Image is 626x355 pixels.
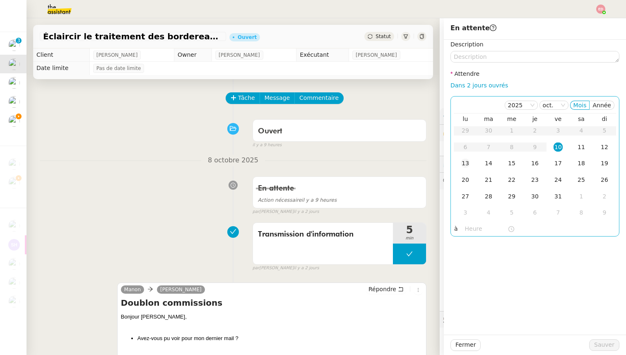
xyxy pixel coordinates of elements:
span: Transmission d'information [258,228,388,241]
div: 🕵️Autres demandes en cours 11 [440,312,626,328]
div: 1 [577,192,586,201]
nz-select-item: 2025 [508,101,535,109]
td: 31/10/2025 [547,188,570,205]
div: 6 [530,208,539,217]
td: 11/10/2025 [570,139,593,156]
div: 9 [600,208,609,217]
div: 23 [530,175,539,184]
td: Exécutant [296,48,349,62]
div: 15 [507,159,516,168]
td: 29/10/2025 [500,188,523,205]
img: users%2Fa6PbEmLwvGXylUqKytRPpDpAx153%2Favatar%2Ffanny.png [8,258,20,270]
div: 4 [484,208,493,217]
div: 3 [461,208,470,217]
img: users%2F0zQGGmvZECeMseaPawnreYAQQyS2%2Favatar%2Feddadf8a-b06f-4db9-91c4-adeed775bb0f [8,58,20,70]
button: Tâche [226,92,260,104]
td: 15/10/2025 [500,155,523,172]
a: Manon [121,286,144,293]
img: users%2FTDxDvmCjFdN3QFePFNGdQUcJcQk1%2Favatar%2F0cfb3a67-8790-4592-a9ec-92226c678442 [8,277,20,289]
td: 19/10/2025 [593,155,616,172]
td: 22/10/2025 [500,172,523,188]
span: Statut [376,34,391,39]
td: 23/10/2025 [523,172,547,188]
label: Description [450,41,484,48]
span: En attente [258,185,294,192]
th: mar. [477,115,500,123]
span: Mois [573,102,587,109]
small: [PERSON_NAME] [253,208,319,215]
span: ⚙️ [443,111,486,121]
div: 25 [577,175,586,184]
div: ⚙️Procédures [440,108,626,124]
span: par [253,208,260,215]
img: svg [8,239,20,251]
span: [PERSON_NAME] [356,51,397,59]
img: users%2FxgWPCdJhSBeE5T1N2ZiossozSlm1%2Favatar%2F5b22230b-e380-461f-81e9-808a3aa6de32 [8,96,20,108]
th: mer. [500,115,523,123]
td: 13/10/2025 [454,155,477,172]
td: 03/11/2025 [454,205,477,221]
button: Commentaire [294,92,344,104]
span: Tâche [238,93,255,103]
input: Heure [465,224,508,234]
button: Répondre [366,285,407,294]
div: 11 [577,142,586,152]
button: Sauver [589,339,619,351]
h4: Doublon commissions [121,297,423,309]
td: 24/10/2025 [547,172,570,188]
div: 14 [484,159,493,168]
th: ven. [547,115,570,123]
div: 24 [554,175,563,184]
td: 26/10/2025 [593,172,616,188]
span: par [253,265,260,272]
img: users%2Fa6PbEmLwvGXylUqKytRPpDpAx153%2Favatar%2Ffanny.png [8,77,20,89]
span: Message [265,93,290,103]
td: 17/10/2025 [547,155,570,172]
div: 5 [507,208,516,217]
span: Fermer [455,340,476,350]
td: 06/11/2025 [523,205,547,221]
span: 🕵️ [443,316,549,323]
span: Ouvert [258,128,282,135]
img: users%2Fa6PbEmLwvGXylUqKytRPpDpAx153%2Favatar%2Ffanny.png [8,158,20,170]
span: Année [592,102,611,109]
span: 5 [393,225,426,235]
div: 30 [530,192,539,201]
button: Message [260,92,295,104]
div: 21 [484,175,493,184]
img: users%2FTDxDvmCjFdN3QFePFNGdQUcJcQk1%2Favatar%2F0cfb3a67-8790-4592-a9ec-92226c678442 [8,177,20,188]
label: Attendre [450,70,479,77]
span: Pas de date limite [96,64,141,72]
span: ⏲️ [443,161,506,167]
div: 💬Commentaires 2 [440,173,626,189]
td: 05/11/2025 [500,205,523,221]
div: 16 [530,159,539,168]
td: 14/10/2025 [477,155,500,172]
div: 19 [600,159,609,168]
td: Date limite [33,62,89,75]
div: 7 [554,208,563,217]
div: Ouvert [238,35,257,40]
span: [PERSON_NAME] [96,51,138,59]
div: 26 [600,175,609,184]
div: 27 [461,192,470,201]
button: Fermer [450,339,481,351]
td: 27/10/2025 [454,188,477,205]
div: 31 [554,192,563,201]
li: Avez-vous pu voir pour mon dernier mail ? [137,334,423,343]
th: sam. [570,115,593,123]
span: 8 octobre 2025 [201,155,265,166]
span: il y a 9 heures [258,197,337,203]
nz-badge-sup: 3 [16,38,22,43]
span: à [454,224,458,234]
td: 01/11/2025 [570,188,593,205]
td: Owner [174,48,212,62]
div: 17 [554,159,563,168]
td: 04/11/2025 [477,205,500,221]
td: 25/10/2025 [570,172,593,188]
td: 30/10/2025 [523,188,547,205]
small: [PERSON_NAME] [253,265,319,272]
td: 16/10/2025 [523,155,547,172]
nz-select-item: oct. [543,101,565,109]
a: [PERSON_NAME] [157,286,205,293]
